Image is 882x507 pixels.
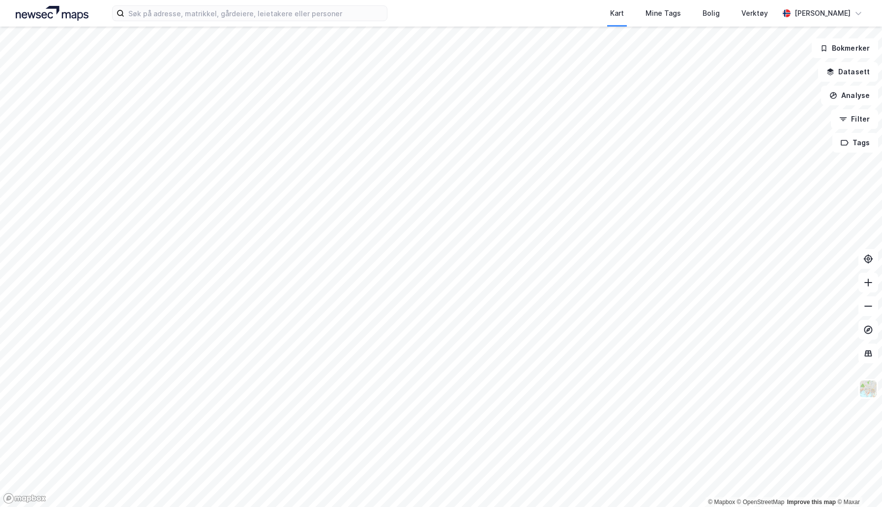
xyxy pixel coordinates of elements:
a: Mapbox homepage [3,493,46,504]
a: Mapbox [708,499,735,506]
button: Tags [832,133,878,153]
button: Filter [831,109,878,129]
input: Søk på adresse, matrikkel, gårdeiere, leietakere eller personer [124,6,387,21]
img: logo.a4113a55bc3d86da70a041830d287a7e.svg [16,6,88,21]
iframe: Chat Widget [833,460,882,507]
button: Analyse [821,86,878,105]
div: Verktøy [741,7,768,19]
div: Mine Tags [646,7,681,19]
a: Improve this map [787,499,836,506]
img: Z [859,380,878,398]
button: Bokmerker [812,38,878,58]
div: Bolig [703,7,720,19]
div: Kart [610,7,624,19]
button: Datasett [818,62,878,82]
div: [PERSON_NAME] [794,7,851,19]
a: OpenStreetMap [737,499,785,506]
